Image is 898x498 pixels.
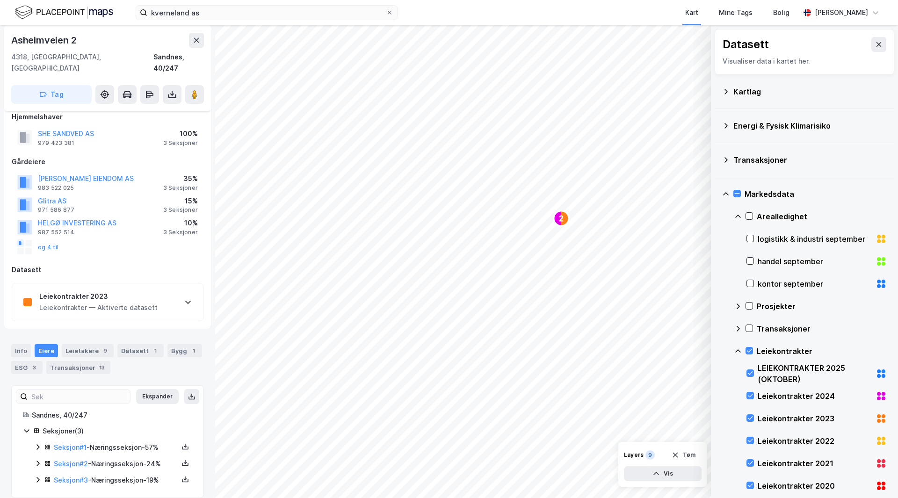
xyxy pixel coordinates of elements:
div: Bolig [773,7,789,18]
button: Tag [11,85,92,104]
div: 979 423 381 [38,139,74,147]
div: Mine Tags [719,7,753,18]
text: 2 [559,215,564,223]
div: Transaksjoner [757,323,887,334]
a: Seksjon#1 [54,443,87,451]
div: Gårdeiere [12,156,203,167]
div: ESG [11,361,43,374]
div: 4318, [GEOGRAPHIC_DATA], [GEOGRAPHIC_DATA] [11,51,153,74]
div: 35% [163,173,198,184]
div: Transaksjoner [46,361,110,374]
div: Kartlag [733,86,887,97]
button: Tøm [666,447,702,462]
div: Kart [685,7,698,18]
div: Prosjekter [757,301,887,312]
div: 3 Seksjoner [163,206,198,214]
iframe: Chat Widget [851,453,898,498]
div: Hjemmelshaver [12,111,203,123]
div: 3 [29,363,39,372]
div: Leiekontrakter 2023 [39,291,158,302]
div: [PERSON_NAME] [815,7,868,18]
div: Datasett [723,37,769,52]
div: Bygg [167,344,202,357]
div: Leiekontrakter 2022 [758,435,872,447]
div: 13 [97,363,107,372]
div: 10% [163,217,198,229]
div: 100% [163,128,198,139]
div: 1 [151,346,160,355]
div: 987 552 514 [38,229,74,236]
div: Datasett [117,344,164,357]
div: 9 [645,450,655,460]
img: logo.f888ab2527a4732fd821a326f86c7f29.svg [15,4,113,21]
div: Sandnes, 40/247 [32,410,192,421]
div: Leiekontrakter 2020 [758,480,872,491]
div: Info [11,344,31,357]
div: Asheimveien 2 [11,33,78,48]
div: Markedsdata [745,188,887,200]
div: kontor september [758,278,872,289]
button: Ekspander [136,389,179,404]
div: Leiekontrakter 2021 [758,458,872,469]
div: Leiekontrakter — Aktiverte datasett [39,302,158,313]
div: LEIEKONTRAKTER 2025 (OKTOBER) [758,362,872,385]
div: Energi & Fysisk Klimarisiko [733,120,887,131]
div: Leiekontrakter [757,346,887,357]
div: 3 Seksjoner [163,229,198,236]
div: Datasett [12,264,203,275]
div: 3 Seksjoner [163,139,198,147]
div: Leiekontrakter 2024 [758,390,872,402]
div: Transaksjoner [733,154,887,166]
div: 15% [163,195,198,207]
div: 9 [101,346,110,355]
div: Layers [624,451,644,459]
input: Søk [28,390,130,404]
a: Seksjon#3 [54,476,88,484]
div: Map marker [554,211,569,226]
div: Leiekontrakter 2023 [758,413,872,424]
div: logistikk & industri september [758,233,872,245]
div: 3 Seksjoner [163,184,198,192]
button: Vis [624,466,702,481]
div: Eiere [35,344,58,357]
div: 1 [189,346,198,355]
div: handel september [758,256,872,267]
div: - Næringsseksjon - 57% [54,442,178,453]
a: Seksjon#2 [54,460,88,468]
div: Visualiser data i kartet her. [723,56,886,67]
div: Sandnes, 40/247 [153,51,204,74]
div: - Næringsseksjon - 24% [54,458,178,469]
div: 983 522 025 [38,184,74,192]
div: Seksjoner ( 3 ) [43,426,192,437]
div: Leietakere [62,344,114,357]
div: Arealledighet [757,211,887,222]
div: 971 586 877 [38,206,74,214]
input: Søk på adresse, matrikkel, gårdeiere, leietakere eller personer [147,6,386,20]
div: - Næringsseksjon - 19% [54,475,178,486]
